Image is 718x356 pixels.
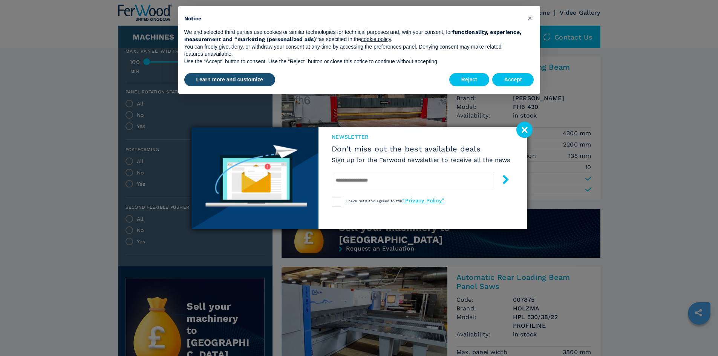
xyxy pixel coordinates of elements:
h6: Sign up for the Ferwood newsletter to receive all the news [332,156,510,164]
a: “Privacy Policy” [402,197,444,203]
strong: functionality, experience, measurement and “marketing (personalized ads)” [184,29,522,43]
span: I have read and agreed to the [346,199,444,203]
span: × [528,14,532,23]
h2: Notice [184,15,522,23]
span: newsletter [332,133,510,141]
p: We and selected third parties use cookies or similar technologies for technical purposes and, wit... [184,29,522,43]
button: submit-button [493,172,510,189]
a: cookie policy [361,36,391,42]
button: Learn more and customize [184,73,275,87]
button: Accept [492,73,534,87]
button: Reject [449,73,489,87]
button: Close this notice [524,12,536,24]
img: Newsletter image [191,127,319,229]
p: You can freely give, deny, or withdraw your consent at any time by accessing the preferences pane... [184,43,522,58]
span: Don't miss out the best available deals [332,144,510,153]
p: Use the “Accept” button to consent. Use the “Reject” button or close this notice to continue with... [184,58,522,66]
